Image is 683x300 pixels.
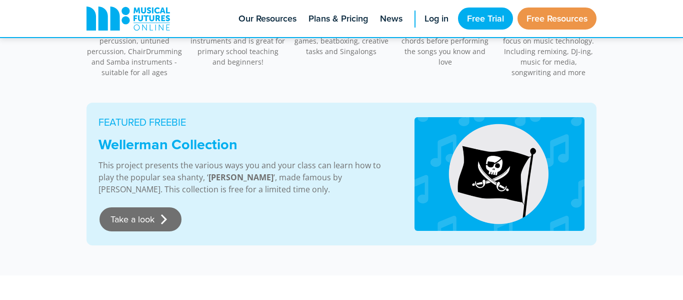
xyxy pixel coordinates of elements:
p: Warm-ups, rhythm & clapping games using body percussion, untuned percussion, ChairDrumming and Sa... [86,15,182,78]
span: Our Resources [238,12,296,26]
p: FEATURED FREEBIE [98,115,390,130]
p: JustPlay enables you to form a live band! Start with basic chords before performing the songs you... [397,15,493,67]
p: This project presents the various ways you and your class can learn how to play the popular sea s... [98,159,390,195]
strong: [PERSON_NAME] [208,172,273,183]
a: Free Resources [517,8,596,30]
a: Free Trial [458,8,513,30]
span: Plans & Pricing [308,12,368,26]
a: Take a look [99,207,181,231]
span: News [380,12,402,26]
p: LearnToPlay features resources for individual instruments and is great for primary school teachin... [190,15,286,67]
p: Resources designed for upper Secondary with some focus on music technology. Including remixing, D... [500,15,596,78]
strong: Wellerman Collection [98,134,237,155]
span: Log in [424,12,448,26]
